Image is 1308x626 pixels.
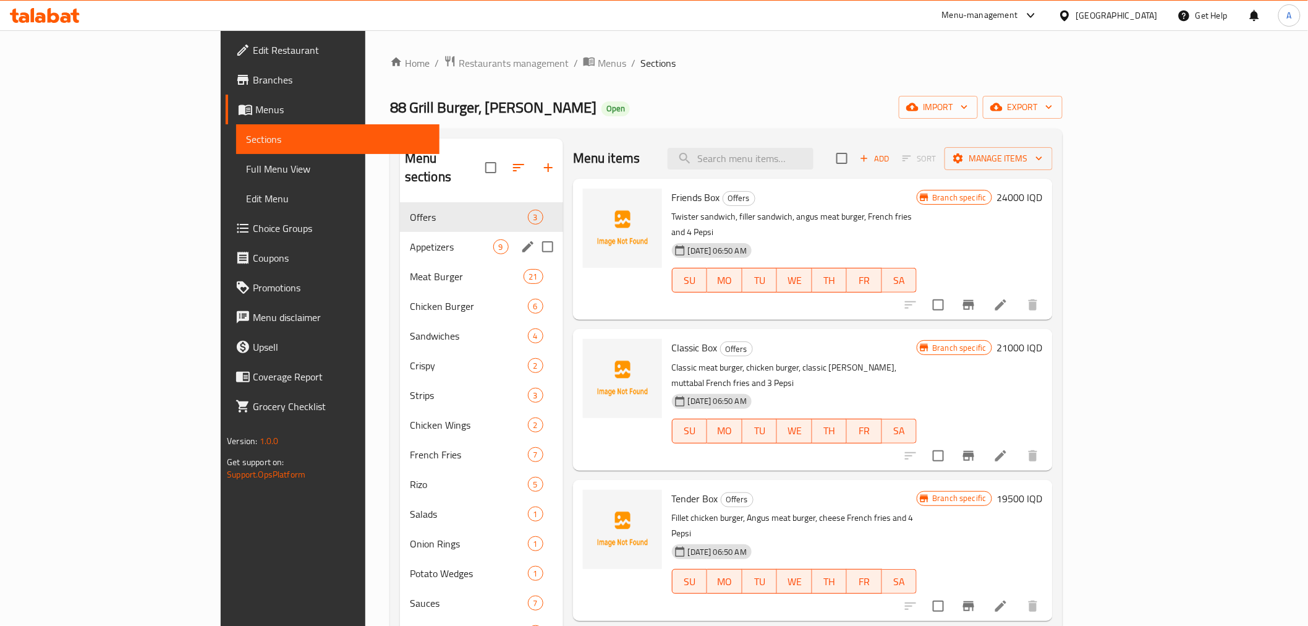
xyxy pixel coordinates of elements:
[400,588,563,618] div: Sauces7
[1018,441,1048,471] button: delete
[777,569,812,594] button: WE
[601,103,630,114] span: Open
[410,388,528,403] span: Strips
[253,280,429,295] span: Promotions
[707,419,742,444] button: MO
[400,559,563,588] div: Potato Wedges1
[672,510,917,541] p: Fillet chicken burger, Angus meat burger, cheese French fries and 4 Pepsi
[852,422,877,440] span: FR
[672,569,707,594] button: SU
[1076,9,1158,22] div: [GEOGRAPHIC_DATA]
[529,212,543,223] span: 3
[390,55,1063,71] nav: breadcrumb
[712,272,737,289] span: MO
[720,341,753,356] div: Offers
[478,155,504,181] span: Select all sections
[677,422,702,440] span: SU
[583,55,626,71] a: Menus
[410,269,524,284] span: Meat Burger
[677,272,702,289] span: SU
[529,479,543,491] span: 5
[400,380,563,410] div: Strips3
[782,573,807,591] span: WE
[226,332,439,362] a: Upsell
[723,191,755,206] div: Offers
[672,360,917,391] p: Classic meat burger, chicken burger, classic [PERSON_NAME], muttabal French fries and 3 Pepsi
[410,447,528,462] span: French Fries
[400,351,563,380] div: Crispy2
[598,56,626,71] span: Menus
[894,149,945,168] span: Select section first
[528,536,543,551] div: items
[410,596,528,611] span: Sauces
[817,422,843,440] span: TH
[255,102,429,117] span: Menus
[707,569,742,594] button: MO
[747,272,773,289] span: TU
[993,100,1053,115] span: export
[927,492,991,504] span: Branch specific
[519,238,537,256] button: edit
[993,298,1008,312] a: Edit menu item
[777,419,812,444] button: WE
[529,330,543,342] span: 4
[829,145,855,171] span: Select section
[400,321,563,351] div: Sandwiches4
[721,492,754,507] div: Offers
[583,189,662,268] img: Friends Box
[236,124,439,154] a: Sections
[410,507,528,521] span: Salads
[253,399,429,414] span: Grocery Checklist
[782,272,807,289] span: WE
[253,251,429,265] span: Coupons
[410,418,528,432] span: Chicken Wings
[400,469,563,499] div: Rizo5
[983,96,1063,119] button: export
[253,369,429,384] span: Coverage Report
[529,538,543,550] span: 1
[410,358,528,373] span: Crispy
[993,448,1008,463] a: Edit menu item
[529,598,543,609] span: 7
[253,43,429,58] span: Edit Restaurant
[742,268,778,293] button: TU
[410,477,528,492] span: Rizo
[683,245,752,257] span: [DATE] 06:50 AM
[997,189,1043,206] h6: 24000 IQD
[410,536,528,551] span: Onion Rings
[410,239,493,254] span: Appetizers
[410,299,528,314] div: Chicken Burger
[529,301,543,312] span: 6
[390,93,597,121] span: 88 Grill Burger, [PERSON_NAME]
[882,268,917,293] button: SA
[400,440,563,469] div: French Fries7
[410,210,528,225] div: Offers
[529,508,543,520] span: 1
[925,593,951,619] span: Select to update
[782,422,807,440] span: WE
[925,443,951,469] span: Select to update
[721,492,753,507] span: Offers
[954,441,983,471] button: Branch-specific-item
[227,466,305,482] a: Support.OpsPlatform
[887,422,912,440] span: SA
[227,433,257,449] span: Version:
[777,268,812,293] button: WE
[887,272,912,289] span: SA
[528,447,543,462] div: items
[574,56,578,71] li: /
[847,268,882,293] button: FR
[226,35,439,65] a: Edit Restaurant
[410,566,528,581] span: Potato Wedges
[400,232,563,262] div: Appetizers9edit
[909,100,968,115] span: import
[1287,9,1292,22] span: A
[246,132,429,147] span: Sections
[927,342,991,354] span: Branch specific
[226,213,439,243] a: Choice Groups
[672,268,707,293] button: SU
